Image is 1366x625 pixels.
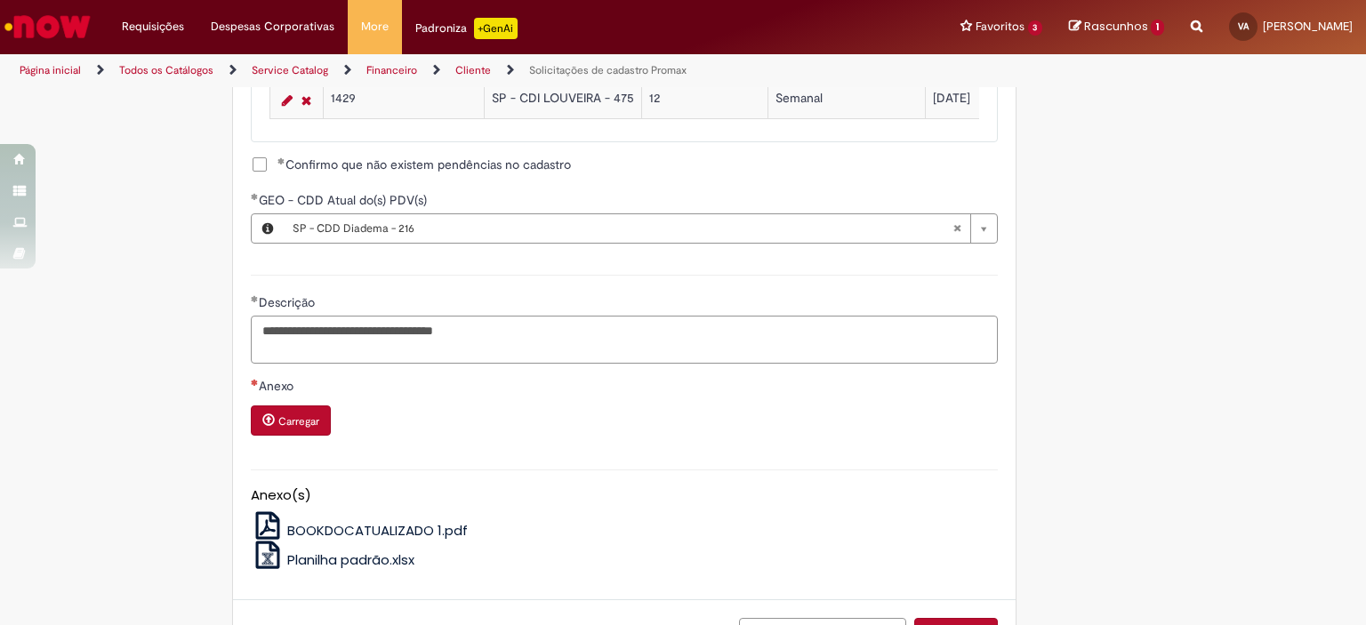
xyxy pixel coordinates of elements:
[366,63,417,77] a: Financeiro
[415,18,518,39] div: Padroniza
[1069,19,1164,36] a: Rascunhos
[925,82,1038,118] td: [DATE]
[251,405,331,436] button: Carregar anexo de Anexo Required
[529,63,687,77] a: Solicitações de cadastro Promax
[119,63,213,77] a: Todos os Catálogos
[122,18,184,36] span: Requisições
[1028,20,1043,36] span: 3
[944,214,970,243] abbr: Limpar campo GEO - CDD Atual do(s) PDV(s)
[323,82,484,118] td: 1429
[455,63,491,77] a: Cliente
[277,156,571,173] span: Confirmo que não existem pendências no cadastro
[251,521,469,540] a: BOOKDOCATUALIZADO 1.pdf
[251,379,259,386] span: Necessários
[251,550,415,569] a: Planilha padrão.xlsx
[1151,20,1164,36] span: 1
[641,82,767,118] td: 12
[287,550,414,569] span: Planilha padrão.xlsx
[297,90,316,111] a: Remover linha 1
[474,18,518,39] p: +GenAi
[1238,20,1249,32] span: VA
[20,63,81,77] a: Página inicial
[259,378,297,394] span: Anexo
[2,9,93,44] img: ServiceNow
[293,214,952,243] span: SP - CDD Diadema - 216
[251,193,259,200] span: Obrigatório Preenchido
[484,82,641,118] td: SP - CDI LOUVEIRA - 475
[287,521,468,540] span: BOOKDOCATUALIZADO 1.pdf
[1084,18,1148,35] span: Rascunhos
[976,18,1024,36] span: Favoritos
[278,414,319,429] small: Carregar
[252,214,284,243] button: GEO - CDD Atual do(s) PDV(s), Visualizar este registro SP - CDD Diadema - 216
[361,18,389,36] span: More
[252,63,328,77] a: Service Catalog
[259,294,318,310] span: Descrição
[277,90,297,111] a: Editar Linha 1
[1263,19,1353,34] span: [PERSON_NAME]
[259,192,430,208] span: GEO - CDD Atual do(s) PDV(s)
[767,82,925,118] td: Semanal
[13,54,897,87] ul: Trilhas de página
[277,157,285,164] span: Obrigatório Preenchido
[251,295,259,302] span: Obrigatório Preenchido
[251,316,998,364] textarea: Descrição
[251,488,998,503] h5: Anexo(s)
[284,214,997,243] a: SP - CDD Diadema - 216Limpar campo GEO - CDD Atual do(s) PDV(s)
[211,18,334,36] span: Despesas Corporativas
